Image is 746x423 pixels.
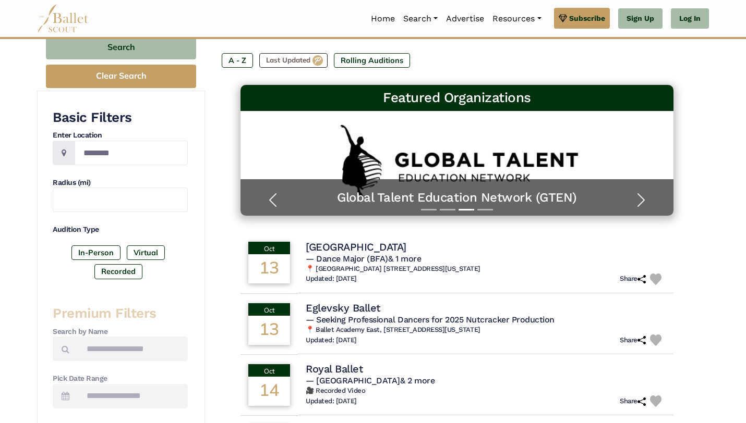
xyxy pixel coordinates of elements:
div: 13 [248,254,290,283]
div: 14 [248,377,290,406]
label: Rolling Auditions [334,53,410,68]
a: Home [367,8,399,30]
span: — Seeking Professional Dancers for 2025 Nutcracker Production [306,315,555,325]
a: & 1 more [388,254,421,264]
h4: Enter Location [53,130,188,141]
a: Sign Up [618,8,663,29]
div: Oct [248,303,290,316]
label: A - Z [222,53,253,68]
div: 13 [248,316,290,345]
a: Resources [488,8,545,30]
h3: Premium Filters [53,305,188,322]
a: & 2 more [400,376,435,385]
h6: Share [620,275,646,283]
h6: 📍 Ballet Academy East, [STREET_ADDRESS][US_STATE] [306,326,666,334]
button: Slide 3 [459,204,474,216]
span: — [GEOGRAPHIC_DATA] [306,376,435,385]
h4: Radius (mi) [53,178,188,188]
button: Clear Search [46,65,196,88]
h4: Royal Ballet [306,362,363,376]
a: Subscribe [554,8,610,29]
label: Last Updated [259,53,328,68]
div: Oct [248,364,290,377]
h4: [GEOGRAPHIC_DATA] [306,240,406,254]
h4: Pick Date Range [53,374,188,384]
label: Virtual [127,245,165,260]
h6: 📍 [GEOGRAPHIC_DATA] [STREET_ADDRESS][US_STATE] [306,265,666,273]
h6: Share [620,397,646,406]
label: In-Person [71,245,121,260]
button: Slide 2 [440,204,455,216]
button: Slide 4 [477,204,493,216]
input: Location [75,141,188,165]
h3: Basic Filters [53,109,188,127]
a: Search [399,8,442,30]
h4: Audition Type [53,225,188,235]
a: Global Talent Education Network (GTEN) [251,190,663,206]
a: Advertise [442,8,488,30]
h4: Eglevsky Ballet [306,301,380,315]
span: — Dance Major (BFA) [306,254,421,264]
div: Oct [248,242,290,254]
h6: 🎥 Recorded Video [306,387,666,395]
button: Search [46,35,196,59]
label: Recorded [94,264,142,279]
button: Slide 1 [421,204,437,216]
a: Log In [671,8,709,29]
input: Search by names... [78,337,188,361]
h6: Updated: [DATE] [306,397,357,406]
h4: Search by Name [53,327,188,337]
img: gem.svg [559,13,567,24]
h3: Featured Organizations [249,89,665,107]
h6: Share [620,336,646,345]
span: Subscribe [569,13,605,24]
h6: Updated: [DATE] [306,275,357,283]
h6: Updated: [DATE] [306,336,357,345]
